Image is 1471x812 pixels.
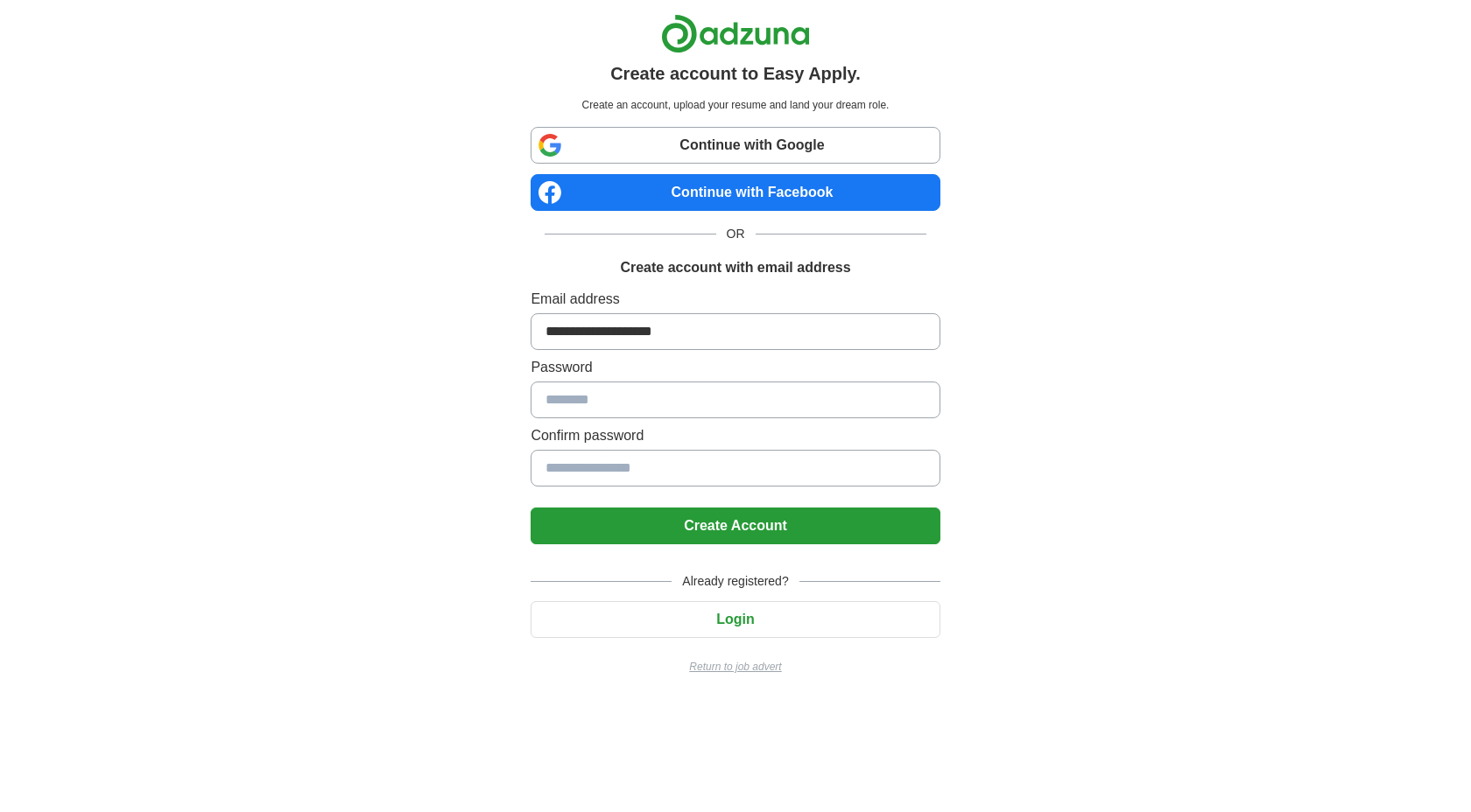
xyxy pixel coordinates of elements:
[531,507,940,544] button: Create Account
[610,60,861,87] h1: Create account to Easy Apply.
[531,127,940,164] a: Continue with Google
[534,97,936,113] p: Create an account, upload your resume and land your dream role.
[531,174,940,211] a: Continue with Facebook
[531,357,940,378] label: Password
[531,289,940,310] label: Email address
[531,659,940,675] a: Return to job advert
[716,225,756,243] span: OR
[672,572,799,591] span: Already registered?
[620,257,850,278] h1: Create account with email address
[531,425,940,446] label: Confirm password
[531,612,940,626] a: Login
[661,14,810,53] img: Adzuna logo
[531,601,940,638] button: Login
